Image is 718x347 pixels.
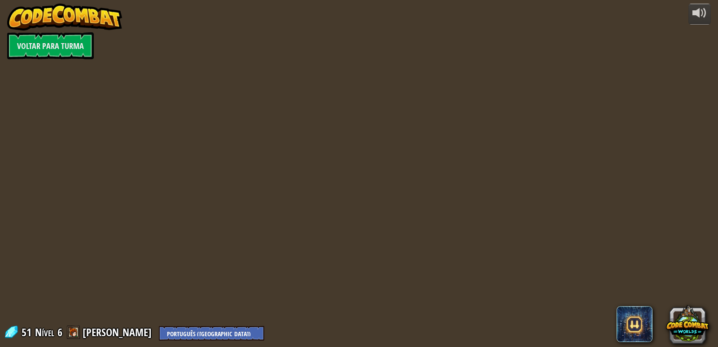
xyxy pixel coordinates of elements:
span: 51 [22,325,34,339]
a: Voltar para Turma [7,32,94,59]
a: [PERSON_NAME] [83,325,154,339]
span: 6 [57,325,62,339]
button: Ajuste o volume [688,4,711,25]
img: CodeCombat - Learn how to code by playing a game [7,4,122,31]
span: Nível [35,325,54,340]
